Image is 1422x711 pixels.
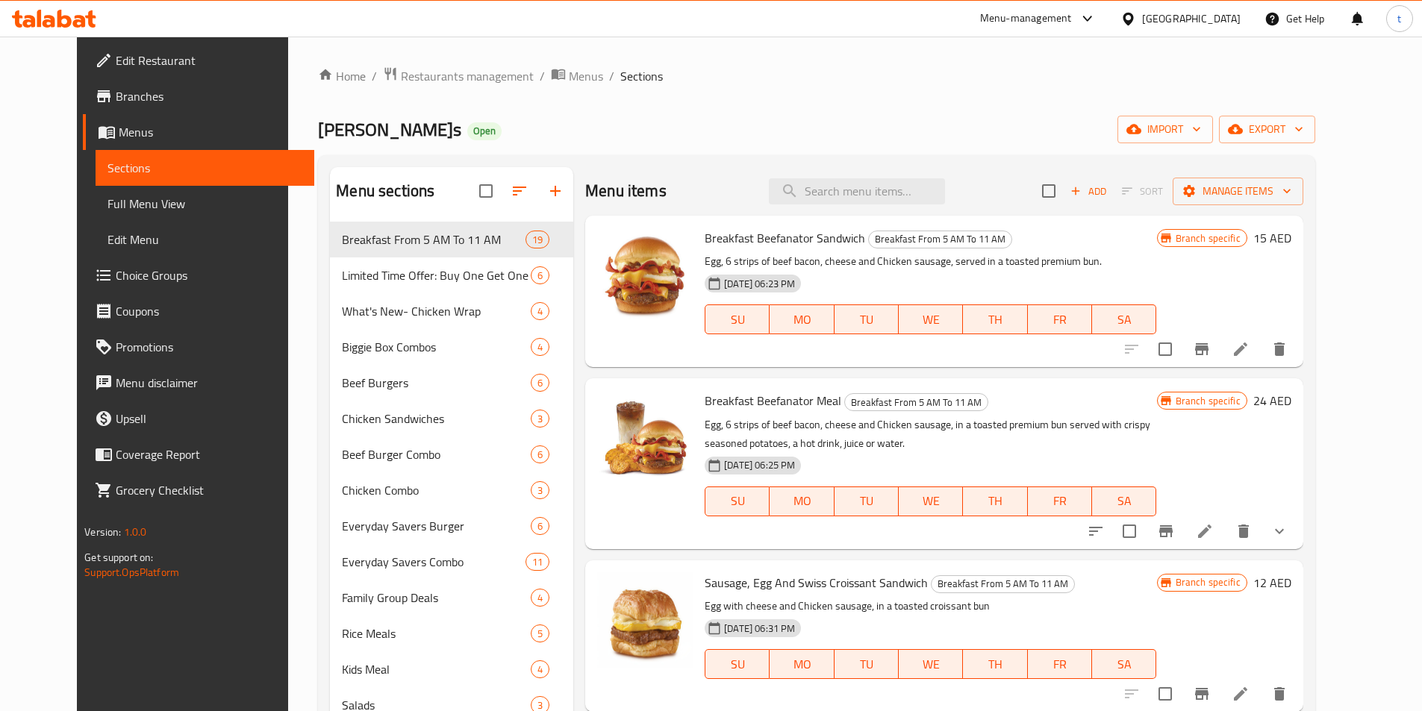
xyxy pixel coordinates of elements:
[342,338,531,356] div: Biggie Box Combos
[342,553,526,571] div: Everyday Savers Combo
[899,649,963,679] button: WE
[330,257,573,293] div: Limited Time Offer: Buy One Get One Free6
[1173,178,1303,205] button: Manage items
[969,654,1021,675] span: TH
[620,67,663,85] span: Sections
[1270,522,1288,540] svg: Show Choices
[1098,490,1150,512] span: SA
[537,173,573,209] button: Add section
[116,266,302,284] span: Choice Groups
[531,660,549,678] div: items
[116,374,302,392] span: Menu disclaimer
[1034,490,1086,512] span: FR
[841,654,893,675] span: TU
[770,304,834,334] button: MO
[531,302,549,320] div: items
[1092,649,1156,679] button: SA
[531,483,549,498] span: 3
[330,580,573,616] div: Family Group Deals4
[526,555,549,569] span: 11
[770,486,834,516] button: MO
[531,269,549,283] span: 6
[318,66,1315,86] nav: breadcrumb
[342,374,531,392] span: Beef Burgers
[1185,182,1291,201] span: Manage items
[1114,516,1145,547] span: Select to update
[330,293,573,329] div: What's New- Chicken Wrap4
[531,448,549,462] span: 6
[84,563,179,582] a: Support.OpsPlatform
[1034,309,1086,331] span: FR
[531,624,549,642] div: items
[1098,309,1150,331] span: SA
[905,490,957,512] span: WE
[597,390,693,486] img: Breakfast Beefanator Meal
[931,575,1075,593] div: Breakfast From 5 AM To 11 AM
[1117,116,1213,143] button: import
[718,621,801,636] span: [DATE] 06:31 PM
[336,180,434,202] h2: Menu sections
[116,51,302,69] span: Edit Restaurant
[467,122,502,140] div: Open
[116,481,302,499] span: Grocery Checklist
[342,481,531,499] span: Chicken Combo
[526,231,549,248] div: items
[96,222,314,257] a: Edit Menu
[705,571,928,594] span: Sausage, Egg And Swiss Croissant Sandwich
[609,67,614,85] li: /
[342,517,531,535] div: Everyday Savers Burger
[905,309,957,331] span: WE
[531,445,549,463] div: items
[83,78,314,114] a: Branches
[83,436,314,472] a: Coverage Report
[531,519,549,533] span: 6
[1064,180,1112,203] button: Add
[711,490,764,512] span: SU
[705,416,1156,453] p: Egg, 6 strips of beef bacon, cheese and Chicken sausage, in a toasted premium bun served with cri...
[83,43,314,78] a: Edit Restaurant
[1142,10,1241,27] div: [GEOGRAPHIC_DATA]
[330,472,573,508] div: Chicken Combo3
[330,616,573,651] div: Rice Meals5
[905,654,957,675] span: WE
[531,374,549,392] div: items
[342,410,531,427] span: Chicken Sandwiches
[330,401,573,436] div: Chicken Sandwiches3
[83,365,314,401] a: Menu disclaimer
[899,304,963,334] button: WE
[531,266,549,284] div: items
[705,597,1156,616] p: Egg with cheese and Chicken sausage, in a toasted croissant bun
[119,123,302,141] span: Menus
[342,266,531,284] span: Limited Time Offer: Buy One Get One Free
[1219,116,1315,143] button: export
[1064,180,1112,203] span: Add item
[1253,572,1291,593] h6: 12 AED
[83,329,314,365] a: Promotions
[980,10,1072,28] div: Menu-management
[597,228,693,323] img: Breakfast Beefanator Sandwich
[124,522,147,542] span: 1.0.0
[330,508,573,544] div: Everyday Savers Burger6
[342,660,531,678] div: Kids Meal
[1092,304,1156,334] button: SA
[83,114,314,150] a: Menus
[531,517,549,535] div: items
[711,309,764,331] span: SU
[116,338,302,356] span: Promotions
[551,66,603,86] a: Menus
[769,178,945,204] input: search
[705,304,770,334] button: SU
[83,472,314,508] a: Grocery Checklist
[841,309,893,331] span: TU
[1231,120,1303,139] span: export
[770,649,834,679] button: MO
[342,302,531,320] div: What's New- Chicken Wrap
[84,522,121,542] span: Version:
[1098,654,1150,675] span: SA
[718,458,801,472] span: [DATE] 06:25 PM
[531,663,549,677] span: 4
[330,329,573,365] div: Biggie Box Combos4
[869,231,1011,248] span: Breakfast From 5 AM To 11 AM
